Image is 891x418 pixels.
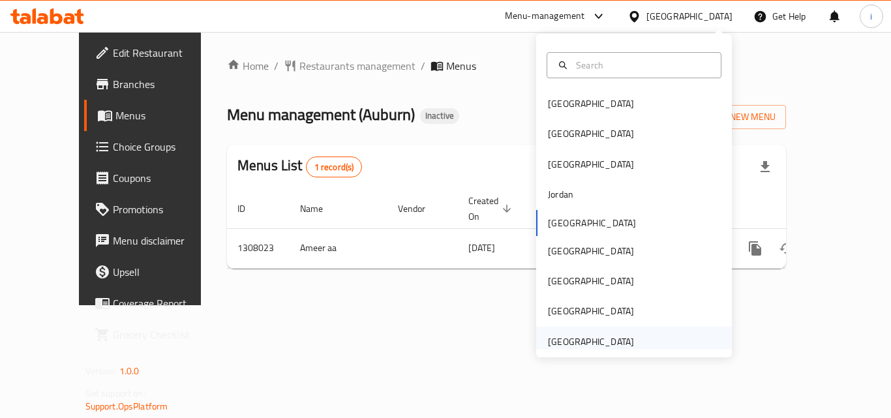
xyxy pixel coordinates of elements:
a: Coverage Report [84,288,228,319]
span: i [870,9,872,23]
span: [DATE] [468,239,495,256]
div: [GEOGRAPHIC_DATA] [548,157,634,172]
div: Total records count [306,157,363,177]
td: 1308023 [227,228,290,268]
span: Restaurants management [299,58,415,74]
a: Edit Restaurant [84,37,228,68]
li: / [421,58,425,74]
div: Jordan [548,187,573,202]
nav: breadcrumb [227,58,786,74]
div: [GEOGRAPHIC_DATA] [646,9,732,23]
a: Home [227,58,269,74]
span: Coupons [113,170,217,186]
a: Menu disclaimer [84,225,228,256]
a: Grocery Checklist [84,319,228,350]
div: [GEOGRAPHIC_DATA] [548,127,634,141]
div: Menu-management [505,8,585,24]
span: Choice Groups [113,139,217,155]
div: Export file [749,151,781,183]
button: more [740,233,771,264]
span: Menu disclaimer [113,233,217,248]
span: Vendor [398,201,442,216]
span: Grocery Checklist [113,327,217,342]
input: Search [571,58,713,72]
span: Add New Menu [695,109,776,125]
span: Menus [115,108,217,123]
button: Change Status [771,233,802,264]
div: Inactive [420,108,459,124]
a: Choice Groups [84,131,228,162]
span: Version: [85,363,117,380]
span: 1 record(s) [307,161,362,173]
span: Edit Restaurant [113,45,217,61]
div: [GEOGRAPHIC_DATA] [548,244,634,258]
a: Branches [84,68,228,100]
a: Coupons [84,162,228,194]
span: 1.0.0 [119,363,140,380]
a: Restaurants management [284,58,415,74]
a: Menus [84,100,228,131]
span: Name [300,201,340,216]
td: Ameer aa [290,228,387,268]
span: Menus [446,58,476,74]
span: ID [237,201,262,216]
span: Branches [113,76,217,92]
a: Promotions [84,194,228,225]
div: [GEOGRAPHIC_DATA] [548,304,634,318]
span: Inactive [420,110,459,121]
span: Coverage Report [113,295,217,311]
div: [GEOGRAPHIC_DATA] [548,274,634,288]
span: Promotions [113,202,217,217]
span: Menu management ( Auburn ) [227,100,415,129]
a: Upsell [84,256,228,288]
li: / [274,58,279,74]
span: Created On [468,193,515,224]
h2: Menus List [237,156,362,177]
a: Support.OpsPlatform [85,398,168,415]
button: Add New Menu [685,105,786,129]
span: Get support on: [85,385,145,402]
div: [GEOGRAPHIC_DATA] [548,97,634,111]
span: Upsell [113,264,217,280]
div: [GEOGRAPHIC_DATA] [548,335,634,349]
